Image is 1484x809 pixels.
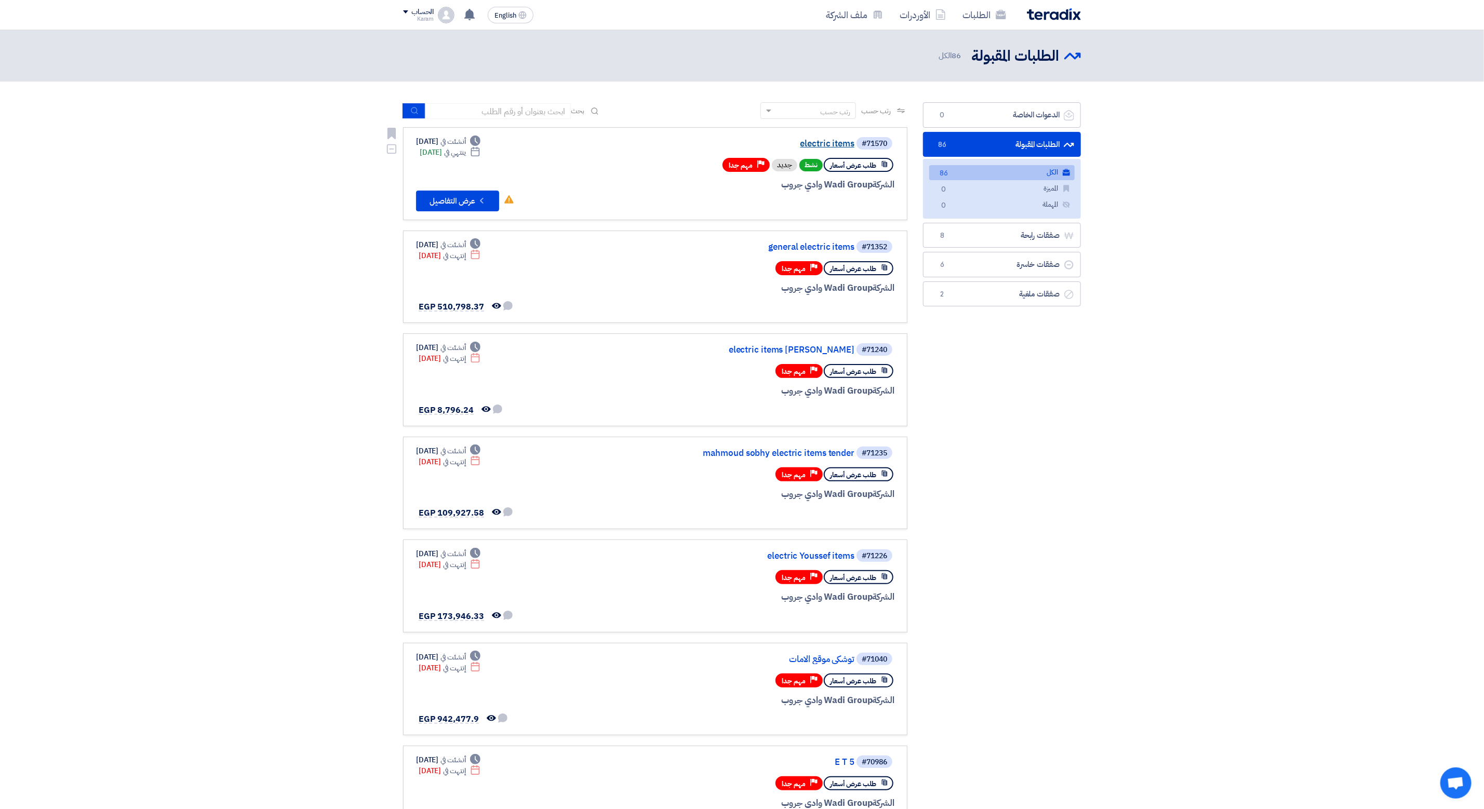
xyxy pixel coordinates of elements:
[645,178,894,192] div: Wadi Group وادي جروب
[645,384,894,398] div: Wadi Group وادي جروب
[862,140,887,147] div: #71570
[440,548,465,559] span: أنشئت في
[873,590,895,603] span: الشركة
[416,136,480,147] div: [DATE]
[440,446,465,456] span: أنشئت في
[873,488,895,501] span: الشركة
[954,3,1014,27] a: الطلبات
[923,223,1081,248] a: صفقات رابحة8
[425,103,571,119] input: ابحث بعنوان أو رقم الطلب
[419,353,480,364] div: [DATE]
[443,663,465,673] span: إنتهت في
[923,132,1081,157] a: الطلبات المقبولة86
[936,260,948,270] span: 6
[443,765,465,776] span: إنتهت في
[647,551,854,561] a: electric Youssef items
[862,450,887,457] div: #71235
[1440,767,1472,799] div: دردشة مفتوحة
[419,250,480,261] div: [DATE]
[729,160,753,170] span: مهم جدا
[782,573,806,583] span: مهم جدا
[571,105,584,116] span: بحث
[647,449,854,458] a: mahmoud sobhy electric items tender
[419,301,484,313] span: EGP 510,798.37
[971,46,1059,66] h2: الطلبات المقبولة
[419,559,480,570] div: [DATE]
[416,342,480,353] div: [DATE]
[782,264,806,274] span: مهم جدا
[645,488,894,501] div: Wadi Group وادي جروب
[419,713,479,725] span: EGP 942,477.9
[647,655,854,664] a: توشكى موقع الامات
[419,765,480,776] div: [DATE]
[419,404,474,416] span: EGP 8,796.24
[938,168,950,179] span: 86
[647,345,854,355] a: electric items [PERSON_NAME]
[440,136,465,147] span: أنشئت في
[440,652,465,663] span: أنشئت في
[419,610,484,623] span: EGP 173,946.33
[440,239,465,250] span: أنشئت في
[938,200,950,211] span: 0
[782,367,806,376] span: مهم جدا
[647,758,854,767] a: E T 5
[830,367,876,376] span: طلب عرض أسعار
[647,139,854,149] a: electric items
[929,197,1075,212] a: المهملة
[403,16,434,22] div: Karam
[444,147,465,158] span: ينتهي في
[799,159,823,171] span: نشط
[936,231,948,241] span: 8
[645,694,894,707] div: Wadi Group وادي جروب
[891,3,954,27] a: الأوردرات
[862,656,887,663] div: #71040
[830,676,876,686] span: طلب عرض أسعار
[494,12,516,19] span: English
[440,754,465,765] span: أنشئت في
[782,779,806,789] span: مهم جدا
[416,652,480,663] div: [DATE]
[782,470,806,480] span: مهم جدا
[438,7,454,23] img: profile_test.png
[929,181,1075,196] a: المميزة
[488,7,533,23] button: English
[440,342,465,353] span: أنشئت في
[861,105,891,116] span: رتب حسب
[443,250,465,261] span: إنتهت في
[929,165,1075,180] a: الكل
[923,102,1081,128] a: الدعوات الخاصة0
[419,507,484,519] span: EGP 109,927.58
[782,676,806,686] span: مهم جدا
[419,456,480,467] div: [DATE]
[820,106,850,117] div: رتب حسب
[923,252,1081,277] a: صفقات خاسرة6
[830,160,876,170] span: طلب عرض أسعار
[830,264,876,274] span: طلب عرض أسعار
[416,239,480,250] div: [DATE]
[645,590,894,604] div: Wadi Group وادي جروب
[938,184,950,195] span: 0
[772,159,797,171] div: جديد
[923,281,1081,307] a: صفقات ملغية2
[862,552,887,560] div: #71226
[873,384,895,397] span: الشركة
[862,244,887,251] div: #71352
[830,470,876,480] span: طلب عرض أسعار
[936,289,948,300] span: 2
[420,147,480,158] div: [DATE]
[936,140,948,150] span: 86
[862,346,887,354] div: #71240
[416,754,480,765] div: [DATE]
[419,663,480,673] div: [DATE]
[830,573,876,583] span: طلب عرض أسعار
[416,446,480,456] div: [DATE]
[830,779,876,789] span: طلب عرض أسعار
[645,281,894,295] div: Wadi Group وادي جروب
[873,281,895,294] span: الشركة
[818,3,891,27] a: ملف الشركة
[443,559,465,570] span: إنتهت في
[862,759,887,766] div: #70986
[443,456,465,467] span: إنتهت في
[411,8,434,17] div: الحساب
[1027,8,1081,20] img: Teradix logo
